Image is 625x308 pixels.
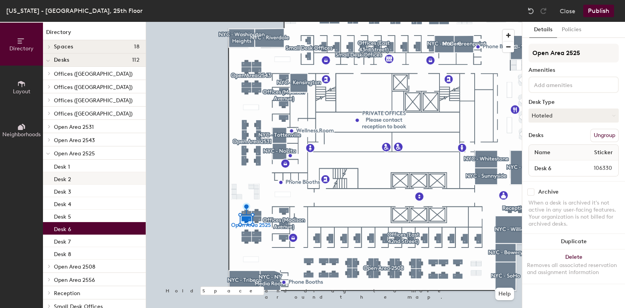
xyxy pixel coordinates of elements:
[530,146,554,160] span: Name
[530,163,575,174] input: Unnamed desk
[54,224,71,233] p: Desk 6
[43,28,146,40] h1: Directory
[529,199,619,228] div: When a desk is archived it's not active in any user-facing features. Your organization is not bil...
[529,132,543,139] div: Desks
[522,234,625,249] button: Duplicate
[54,110,132,117] span: Offices ([GEOGRAPHIC_DATA])
[557,22,586,38] button: Policies
[54,290,80,297] span: Reception
[495,288,514,300] button: Help
[54,150,95,157] span: Open Area 2525
[539,7,547,15] img: Redo
[529,67,619,73] div: Amenities
[54,124,94,130] span: Open Area 2531
[54,84,132,91] span: Offices ([GEOGRAPHIC_DATA])
[54,186,71,195] p: Desk 3
[527,262,620,276] div: Removes all associated reservation and assignment information
[54,236,71,245] p: Desk 7
[522,249,625,284] button: DeleteRemoves all associated reservation and assignment information
[527,7,535,15] img: Undo
[54,211,71,220] p: Desk 5
[54,249,71,258] p: Desk 8
[54,277,95,283] span: Open Area 2556
[529,109,619,123] button: Hoteled
[538,189,559,195] div: Archive
[54,199,71,208] p: Desk 4
[575,164,617,173] span: 106330
[54,161,70,170] p: Desk 1
[54,97,132,104] span: Offices ([GEOGRAPHIC_DATA])
[54,71,132,77] span: Offices ([GEOGRAPHIC_DATA])
[132,57,139,63] span: 112
[532,80,603,89] input: Add amenities
[54,57,69,63] span: Desks
[13,88,30,95] span: Layout
[54,174,71,183] p: Desk 2
[529,99,619,105] div: Desk Type
[6,6,143,16] div: [US_STATE] - [GEOGRAPHIC_DATA], 25th Floor
[560,5,575,17] button: Close
[2,131,41,138] span: Neighborhoods
[9,45,34,52] span: Directory
[134,44,139,50] span: 18
[54,137,95,144] span: Open Area 2543
[529,22,557,38] button: Details
[54,263,95,270] span: Open Area 2508
[583,5,614,17] button: Publish
[54,44,73,50] span: Spaces
[590,129,619,142] button: Ungroup
[590,146,617,160] span: Sticker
